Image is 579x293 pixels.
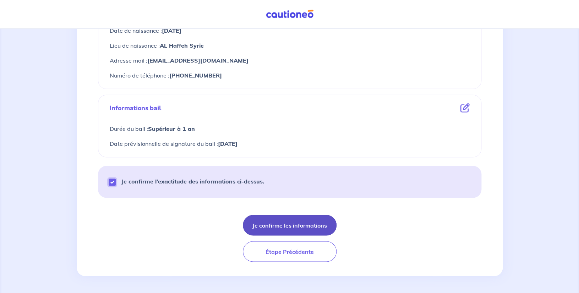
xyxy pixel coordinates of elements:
[110,41,470,50] p: Lieu de naissance :
[148,125,195,132] strong: Supérieur à 1 an
[169,72,222,79] strong: [PHONE_NUMBER]
[110,124,470,133] p: Durée du bail :
[160,42,204,49] strong: AL Haffeh Syrie
[243,241,337,262] button: Étape Précédente
[243,215,337,235] button: Je confirme les informations
[110,139,470,148] p: Date prévisionnelle de signature du bail :
[110,56,470,65] p: Adresse mail :
[147,57,248,64] strong: [EMAIL_ADDRESS][DOMAIN_NAME]
[218,140,237,147] strong: [DATE]
[110,71,470,80] p: Numéro de téléphone :
[121,178,264,185] strong: Je confirme l’exactitude des informations ci-dessus.
[110,26,470,35] p: Date de naissance :
[162,27,181,34] strong: [DATE]
[110,103,162,113] p: Informations bail
[263,10,316,18] img: Cautioneo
